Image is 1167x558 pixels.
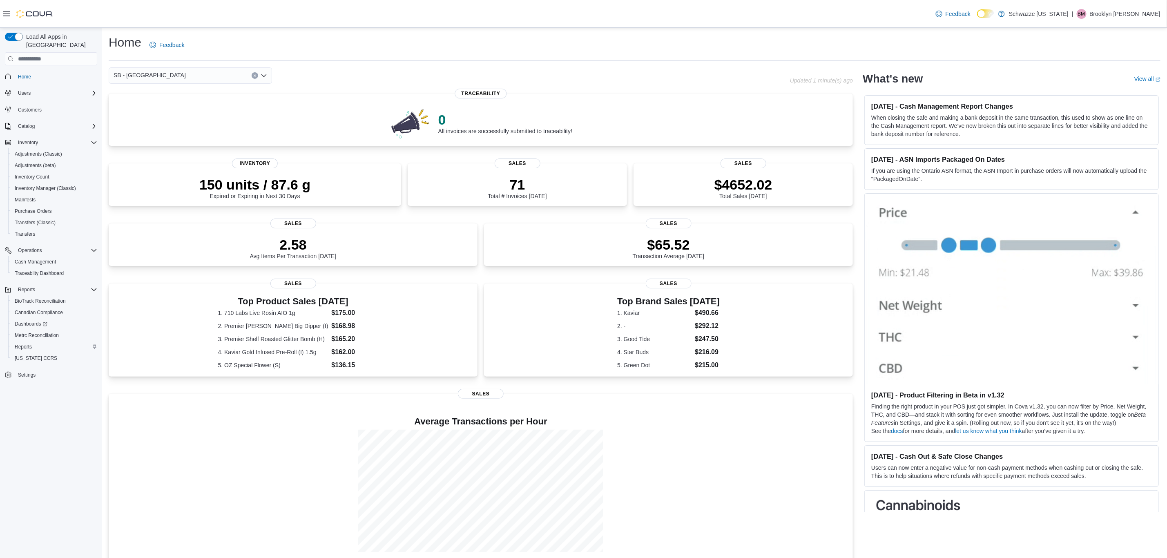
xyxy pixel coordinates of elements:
[2,104,100,116] button: Customers
[8,330,100,341] button: Metrc Reconciliation
[495,158,540,168] span: Sales
[15,332,59,339] span: Metrc Reconciliation
[15,88,97,98] span: Users
[23,33,97,49] span: Load All Apps in [GEOGRAPHIC_DATA]
[8,183,100,194] button: Inventory Manager (Classic)
[332,308,368,318] dd: $175.00
[18,90,31,96] span: Users
[946,10,971,18] span: Feedback
[1090,9,1161,19] p: Brooklyn [PERSON_NAME]
[11,257,59,267] a: Cash Management
[11,353,97,363] span: Washington CCRS
[11,308,66,317] a: Canadian Compliance
[695,347,720,357] dd: $216.09
[11,206,97,216] span: Purchase Orders
[8,228,100,240] button: Transfers
[617,335,692,343] dt: 3. Good Tide
[2,87,100,99] button: Users
[871,427,1152,435] p: See the for more details, and after you’ve given it a try.
[15,196,36,203] span: Manifests
[488,176,547,199] div: Total # Invoices [DATE]
[617,361,692,369] dt: 5. Green Dot
[15,105,97,115] span: Customers
[332,321,368,331] dd: $168.98
[8,148,100,160] button: Adjustments (Classic)
[8,160,100,171] button: Adjustments (beta)
[11,330,62,340] a: Metrc Reconciliation
[714,176,772,193] p: $4652.02
[695,360,720,370] dd: $215.00
[1009,9,1069,19] p: Schwazze [US_STATE]
[1078,9,1085,19] span: BM
[11,308,97,317] span: Canadian Compliance
[891,428,903,434] a: docs
[1156,77,1160,82] svg: External link
[15,121,38,131] button: Catalog
[8,171,100,183] button: Inventory Count
[332,347,368,357] dd: $162.00
[11,161,97,170] span: Adjustments (beta)
[252,72,258,79] button: Clear input
[617,348,692,356] dt: 4. Star Buds
[8,295,100,307] button: BioTrack Reconciliation
[15,246,45,255] button: Operations
[11,218,59,228] a: Transfers (Classic)
[15,370,97,380] span: Settings
[11,183,79,193] a: Inventory Manager (Classic)
[8,194,100,205] button: Manifests
[332,334,368,344] dd: $165.20
[199,176,310,199] div: Expired or Expiring in Next 30 Days
[2,245,100,256] button: Operations
[218,309,328,317] dt: 1. 710 Labs Live Rosin AIO 1g
[11,257,97,267] span: Cash Management
[15,88,34,98] button: Users
[15,71,97,81] span: Home
[8,341,100,353] button: Reports
[114,70,186,80] span: SB - [GEOGRAPHIC_DATA]
[159,41,184,49] span: Feedback
[15,285,97,295] span: Reports
[15,370,39,380] a: Settings
[933,6,974,22] a: Feedback
[1072,9,1073,19] p: |
[8,268,100,279] button: Traceabilty Dashboard
[389,107,432,139] img: 0
[2,70,100,82] button: Home
[115,417,846,426] h4: Average Transactions per Hour
[11,183,97,193] span: Inventory Manager (Classic)
[15,246,97,255] span: Operations
[18,247,42,254] span: Operations
[2,137,100,148] button: Inventory
[15,231,35,237] span: Transfers
[977,9,994,18] input: Dark Mode
[871,167,1152,183] p: If you are using the Ontario ASN format, the ASN Import in purchase orders will now automatically...
[15,298,66,304] span: BioTrack Reconciliation
[863,72,923,85] h2: What's new
[15,355,57,362] span: [US_STATE] CCRS
[955,428,1022,434] a: let us know what you think
[15,309,63,316] span: Canadian Compliance
[871,402,1152,427] p: Finding the right product in your POS just got simpler. In Cova v1.32, you can now filter by Pric...
[5,67,97,402] nav: Complex example
[15,344,32,350] span: Reports
[15,285,38,295] button: Reports
[695,334,720,344] dd: $247.50
[218,297,368,306] h3: Top Product Sales [DATE]
[438,112,572,134] div: All invoices are successfully submitted to traceability!
[438,112,572,128] p: 0
[617,322,692,330] dt: 2. -
[11,149,97,159] span: Adjustments (Classic)
[8,307,100,318] button: Canadian Compliance
[633,237,705,259] div: Transaction Average [DATE]
[18,286,35,293] span: Reports
[11,353,60,363] a: [US_STATE] CCRS
[646,219,692,228] span: Sales
[617,297,720,306] h3: Top Brand Sales [DATE]
[871,391,1152,399] h3: [DATE] - Product Filtering in Beta in v1.32
[18,372,36,378] span: Settings
[455,89,507,98] span: Traceability
[11,195,39,205] a: Manifests
[8,318,100,330] a: Dashboards
[15,185,76,192] span: Inventory Manager (Classic)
